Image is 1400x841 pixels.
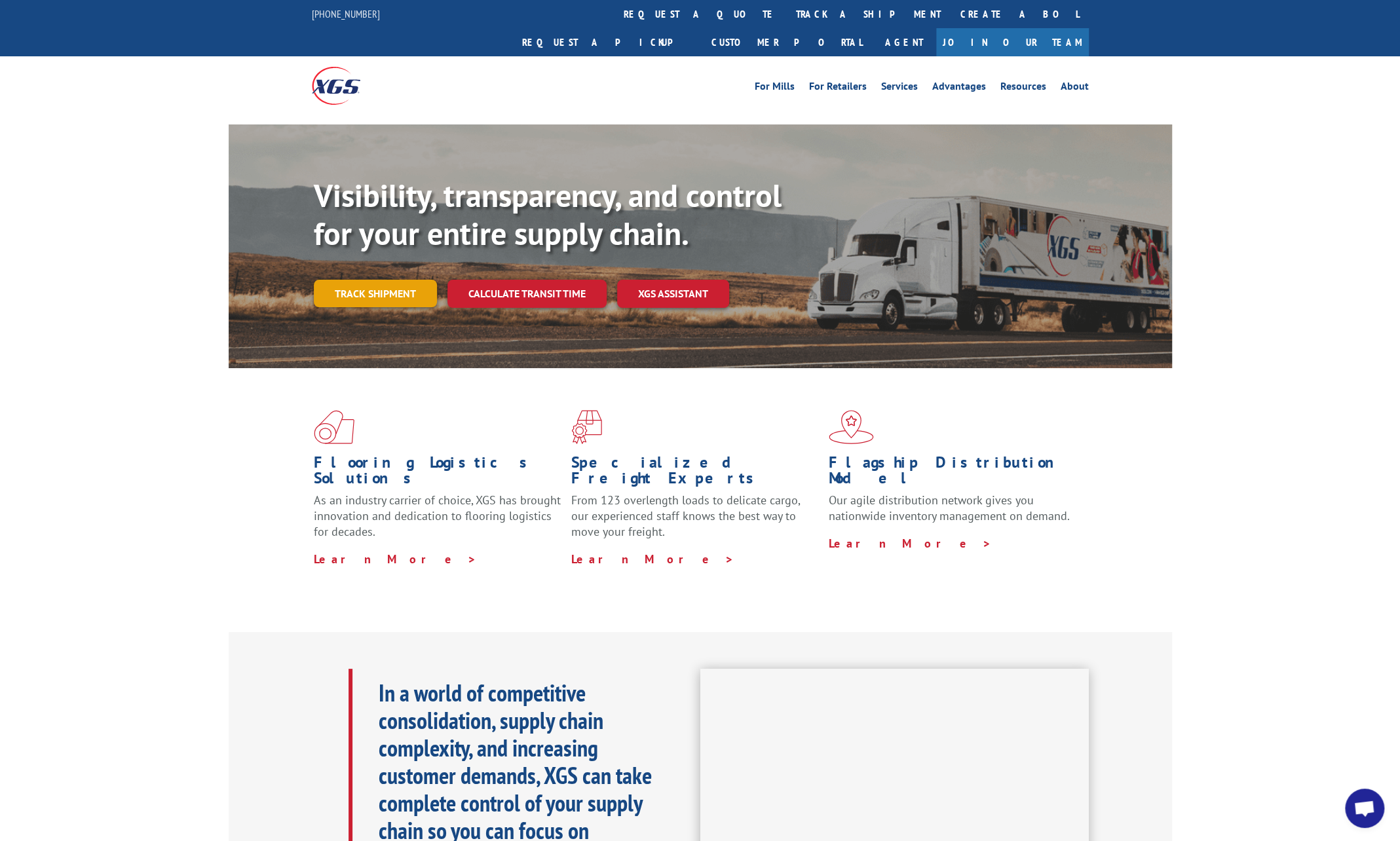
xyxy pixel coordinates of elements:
[617,280,729,308] a: XGS ASSISTANT
[571,410,602,444] img: xgs-icon-focused-on-flooring-red
[936,28,1089,56] a: Join Our Team
[809,81,867,96] a: For Retailers
[1345,789,1384,828] div: Open chat
[571,455,819,493] h1: Specialized Freight Experts
[571,493,819,551] p: From 123 overlength loads to delicate cargo, our experienced staff knows the best way to move you...
[314,175,782,253] b: Visibility, transparency, and control for your entire supply chain.
[829,410,874,444] img: xgs-icon-flagship-distribution-model-red
[932,81,986,96] a: Advantages
[755,81,795,96] a: For Mills
[314,455,561,493] h1: Flooring Logistics Solutions
[1000,81,1046,96] a: Resources
[829,455,1076,493] h1: Flagship Distribution Model
[447,280,607,308] a: Calculate transit time
[571,551,734,567] a: Learn More >
[872,28,936,56] a: Agent
[314,493,561,539] span: As an industry carrier of choice, XGS has brought innovation and dedication to flooring logistics...
[314,551,477,567] a: Learn More >
[314,280,437,307] a: Track shipment
[829,493,1070,523] span: Our agile distribution network gives you nationwide inventory management on demand.
[512,28,702,56] a: Request a pickup
[312,7,380,20] a: [PHONE_NUMBER]
[1061,81,1089,96] a: About
[881,81,918,96] a: Services
[829,536,992,551] a: Learn More >
[314,410,354,444] img: xgs-icon-total-supply-chain-intelligence-red
[702,28,872,56] a: Customer Portal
